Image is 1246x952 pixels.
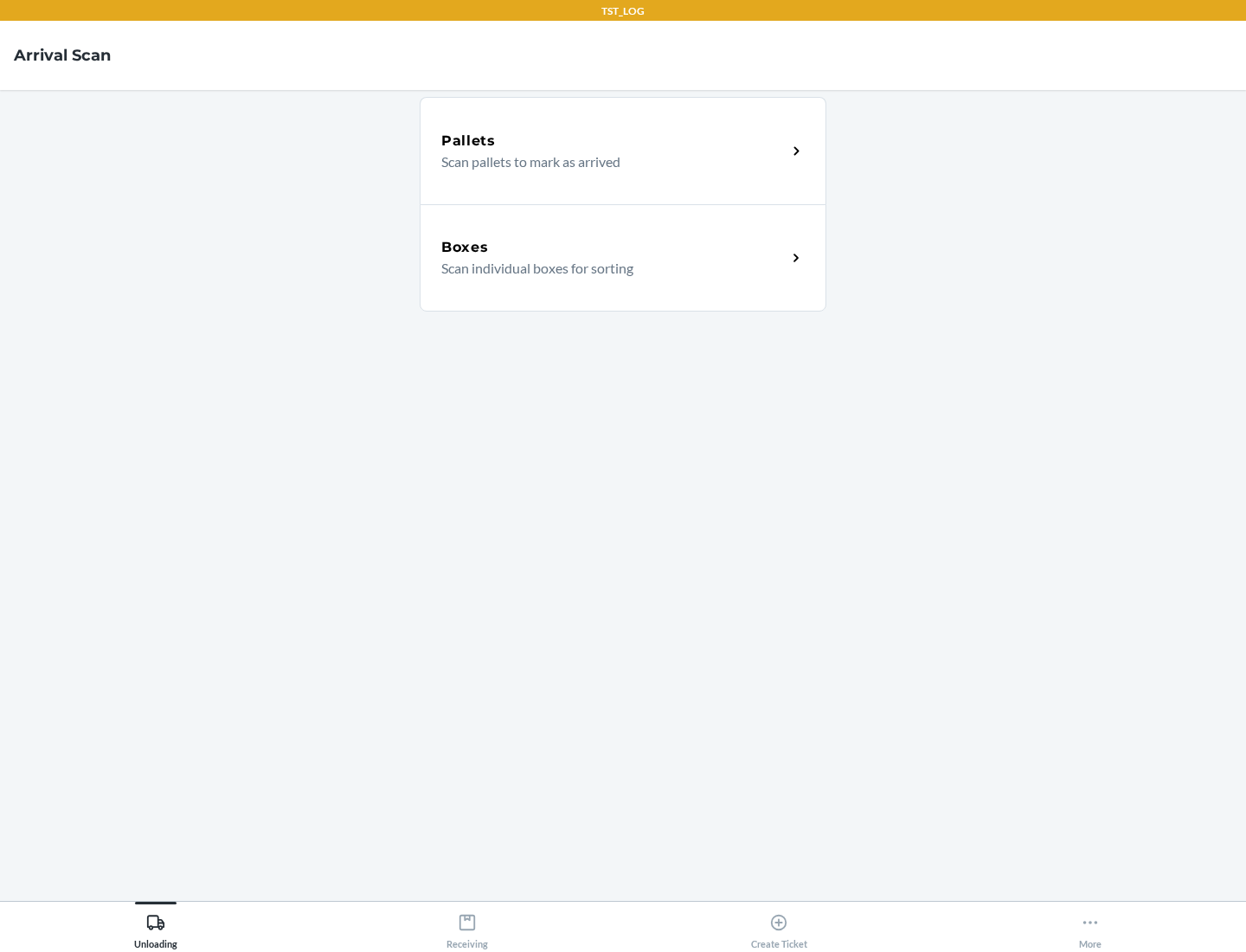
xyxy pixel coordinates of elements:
div: Create Ticket [751,906,807,949]
h4: Arrival Scan [14,44,111,67]
a: PalletsScan pallets to mark as arrived [420,97,826,204]
p: TST_LOG [601,3,645,19]
button: Create Ticket [623,902,934,949]
p: Scan pallets to mark as arrived [441,151,773,172]
div: Receiving [446,906,488,949]
button: More [934,902,1246,949]
div: More [1079,906,1101,949]
a: BoxesScan individual boxes for sorting [420,204,826,312]
h5: Pallets [441,131,496,151]
button: Receiving [311,902,623,949]
div: Unloading [134,906,177,949]
h5: Boxes [441,237,489,258]
p: Scan individual boxes for sorting [441,258,773,279]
